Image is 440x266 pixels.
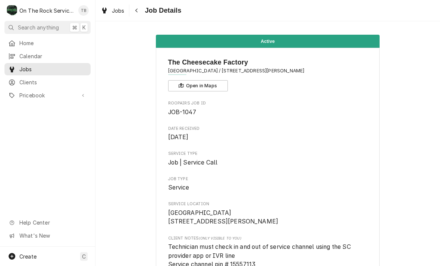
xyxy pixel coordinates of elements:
span: Job | Service Call [168,159,218,166]
span: JOB-1047 [168,109,196,116]
span: Home [19,39,87,47]
span: Clients [19,78,87,86]
div: TB [78,5,89,16]
a: Home [4,37,91,49]
span: Job Type [168,183,368,192]
span: Service Location [168,209,368,226]
div: O [7,5,17,16]
div: On The Rock Services's Avatar [7,5,17,16]
span: Help Center [19,219,86,226]
span: Jobs [19,65,87,73]
span: Roopairs Job ID [168,100,368,106]
span: [GEOGRAPHIC_DATA] [STREET_ADDRESS][PERSON_NAME] [168,209,279,225]
a: Jobs [98,4,128,17]
span: Create [19,253,37,260]
span: Date Received [168,126,368,132]
span: Jobs [112,7,125,15]
span: Search anything [18,24,59,31]
span: Service Location [168,201,368,207]
a: Go to Help Center [4,216,91,229]
div: Todd Brady's Avatar [78,5,89,16]
a: Clients [4,76,91,88]
div: On The Rock Services [19,7,74,15]
div: Date Received [168,126,368,142]
div: Client Information [168,57,368,91]
span: Name [168,57,368,68]
span: Client Notes [168,235,368,241]
button: Open in Maps [168,80,228,91]
span: [DATE] [168,134,189,141]
span: What's New [19,232,86,240]
span: C [82,253,86,260]
span: Job Details [143,6,182,16]
span: Pricebook [19,91,76,99]
span: Date Received [168,133,368,142]
span: ⌘ [72,24,77,31]
div: Service Type [168,151,368,167]
span: Service Type [168,158,368,167]
div: Job Type [168,176,368,192]
span: Active [261,39,275,44]
a: Calendar [4,50,91,62]
span: Service [168,184,189,191]
div: Service Location [168,201,368,226]
span: Address [168,68,368,74]
a: Jobs [4,63,91,75]
button: Search anything⌘K [4,21,91,34]
span: Job Type [168,176,368,182]
span: Roopairs Job ID [168,108,368,117]
a: Go to Pricebook [4,89,91,101]
a: Go to What's New [4,229,91,242]
span: K [82,24,86,31]
span: (Only Visible to You) [199,236,241,240]
button: Navigate back [131,4,143,16]
span: Service Type [168,151,368,157]
div: Status [156,35,380,48]
div: Roopairs Job ID [168,100,368,116]
span: Calendar [19,52,87,60]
